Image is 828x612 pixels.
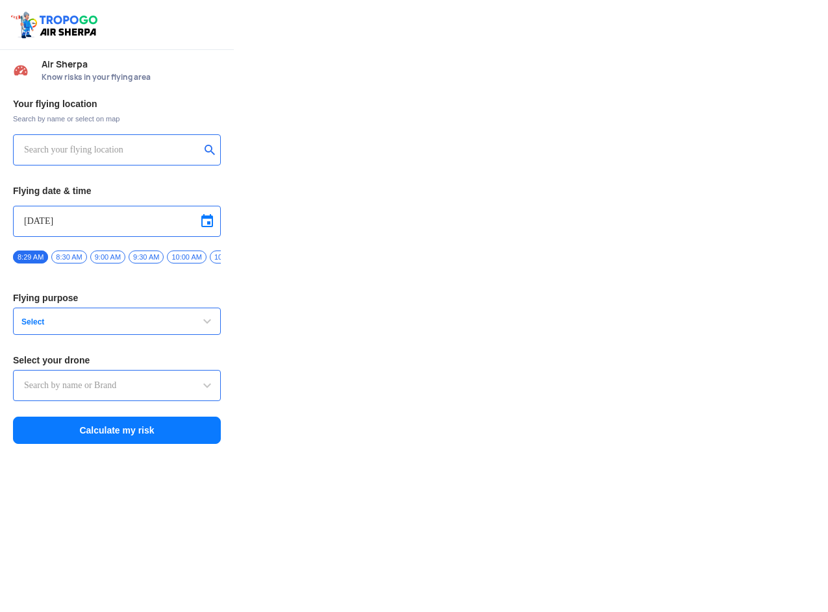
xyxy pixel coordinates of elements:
h3: Select your drone [13,356,221,365]
span: Know risks in your flying area [42,72,221,82]
h3: Flying purpose [13,293,221,302]
span: Air Sherpa [42,59,221,69]
span: 10:30 AM [210,251,249,263]
span: 8:29 AM [13,251,48,263]
input: Select Date [24,214,210,229]
span: 8:30 AM [51,251,86,263]
h3: Flying date & time [13,186,221,195]
span: Search by name or select on map [13,114,221,124]
span: 9:30 AM [129,251,164,263]
img: Risk Scores [13,62,29,78]
img: ic_tgdronemaps.svg [10,10,102,40]
span: 10:00 AM [167,251,206,263]
input: Search your flying location [24,142,200,158]
h3: Your flying location [13,99,221,108]
span: Select [16,317,179,327]
button: Select [13,308,221,335]
span: 9:00 AM [90,251,125,263]
input: Search by name or Brand [24,378,210,393]
button: Calculate my risk [13,417,221,444]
